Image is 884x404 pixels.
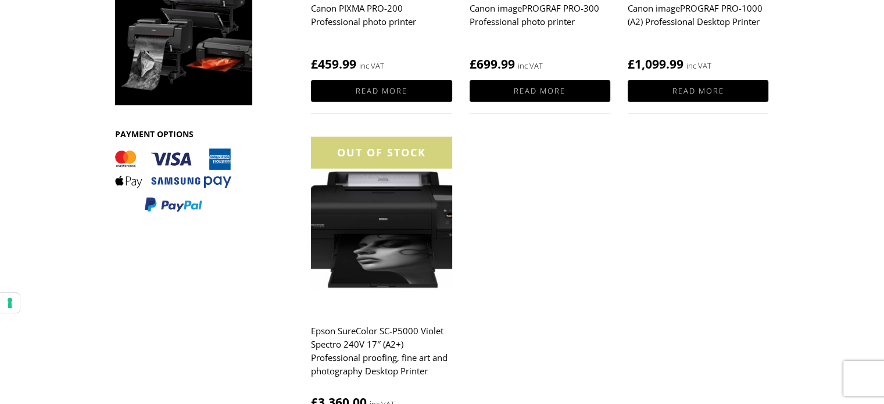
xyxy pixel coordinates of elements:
[518,59,543,73] strong: inc VAT
[470,80,610,102] a: Read more about “Canon imagePROGRAF PRO-300 Professional photo printer”
[470,56,477,72] span: £
[311,137,452,313] img: Epson SureColor SC-P5000 Violet Spectro 240V 17" (A2+) Professional proofing, fine art and photog...
[115,128,252,140] h3: PAYMENT OPTIONS
[311,56,318,72] span: £
[311,320,452,382] h2: Epson SureColor SC-P5000 Violet Spectro 240V 17″ (A2+) Professional proofing, fine art and photog...
[311,137,452,169] div: OUT OF STOCK
[628,80,768,102] a: Read more about “Canon imagePROGRAF PRO-1000 (A2) Professional Desktop Printer”
[311,80,452,102] a: Read more about “Canon PIXMA PRO-200 Professional photo printer”
[359,59,384,73] strong: inc VAT
[686,59,711,73] strong: inc VAT
[311,56,356,72] bdi: 459.99
[628,56,683,72] bdi: 1,099.99
[470,56,515,72] bdi: 699.99
[115,148,231,213] img: PAYMENT OPTIONS
[628,56,635,72] span: £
